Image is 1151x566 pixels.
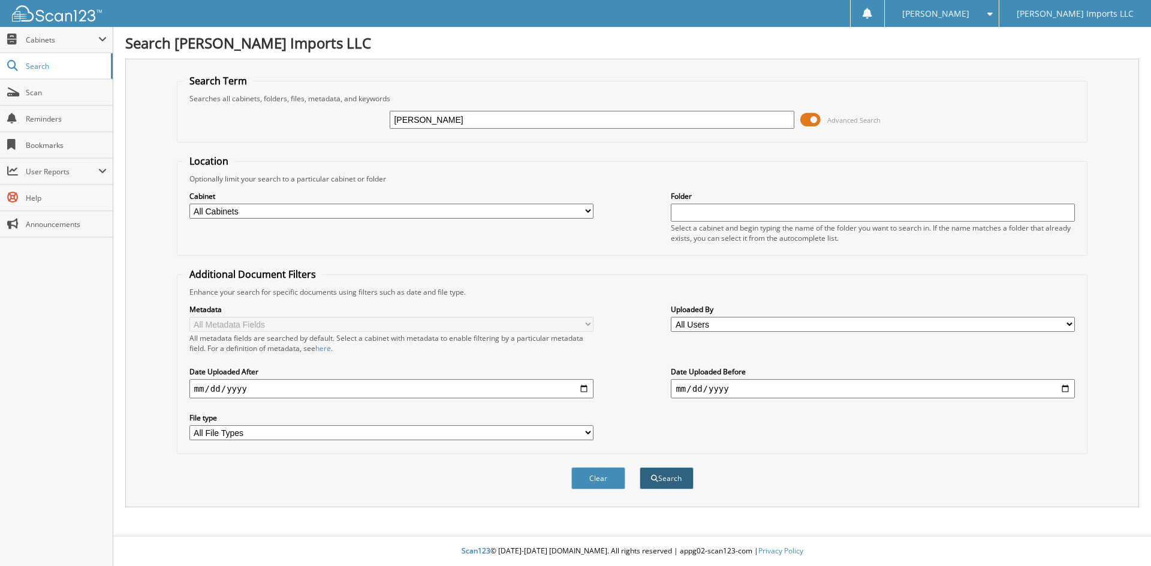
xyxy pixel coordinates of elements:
legend: Additional Document Filters [183,268,322,281]
label: Date Uploaded After [189,367,593,377]
div: Optionally limit your search to a particular cabinet or folder [183,174,1081,184]
div: All metadata fields are searched by default. Select a cabinet with metadata to enable filtering b... [189,333,593,353]
button: Search [640,467,694,489]
span: [PERSON_NAME] [902,10,969,17]
span: Cabinets [26,35,98,45]
h1: Search [PERSON_NAME] Imports LLC [125,33,1139,53]
label: Uploaded By [671,304,1075,314]
div: Enhance your search for specific documents using filters such as date and file type. [183,287,1081,297]
input: start [189,379,593,398]
span: Help [26,193,107,203]
span: Bookmarks [26,140,107,150]
span: User Reports [26,167,98,177]
button: Clear [571,467,625,489]
a: Privacy Policy [758,546,803,556]
label: Metadata [189,304,593,314]
label: Cabinet [189,191,593,201]
span: [PERSON_NAME] Imports LLC [1017,10,1134,17]
div: Select a cabinet and begin typing the name of the folder you want to search in. If the name match... [671,223,1075,243]
label: Folder [671,191,1075,201]
label: File type [189,413,593,423]
span: Scan123 [462,546,490,556]
label: Date Uploaded Before [671,367,1075,377]
a: here [315,343,331,353]
iframe: Chat Widget [1091,509,1151,566]
span: Advanced Search [827,116,881,125]
legend: Search Term [183,74,253,87]
span: Reminders [26,114,107,124]
span: Scan [26,87,107,98]
div: © [DATE]-[DATE] [DOMAIN_NAME]. All rights reserved | appg02-scan123-com | [113,537,1151,566]
input: end [671,379,1075,398]
span: Announcements [26,219,107,229]
img: scan123-logo-white.svg [12,5,102,22]
span: Search [26,61,105,71]
legend: Location [183,155,234,168]
div: Searches all cabinets, folders, files, metadata, and keywords [183,93,1081,104]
